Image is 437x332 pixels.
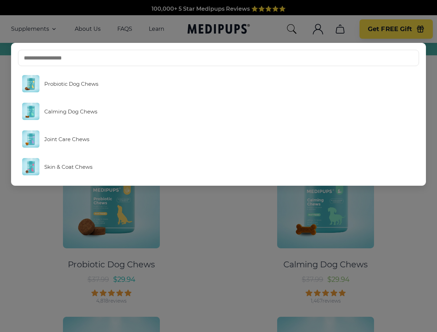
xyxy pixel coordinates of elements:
span: Joint Care Chews [44,136,89,142]
img: Skin & Coat Chews [22,158,39,175]
img: Joint Care Chews [22,130,39,148]
a: Joint Care Chews [18,127,419,151]
img: Calming Dog Chews [22,103,39,120]
a: Skin & Coat Chews [18,155,419,179]
a: Calming Dog Chews [18,99,419,123]
span: Skin & Coat Chews [44,164,92,170]
img: Probiotic Dog Chews [22,75,39,92]
span: Calming Dog Chews [44,108,97,115]
a: Probiotic Dog Chews [18,72,419,96]
span: Probiotic Dog Chews [44,81,98,87]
